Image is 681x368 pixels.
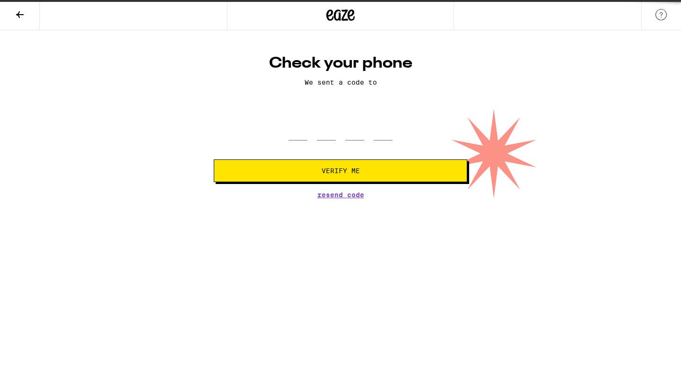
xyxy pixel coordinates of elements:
[214,159,467,182] button: Verify Me
[214,54,467,73] h1: Check your phone
[322,167,360,174] span: Verify Me
[214,79,467,86] p: We sent a code to
[317,192,364,198] button: Resend Code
